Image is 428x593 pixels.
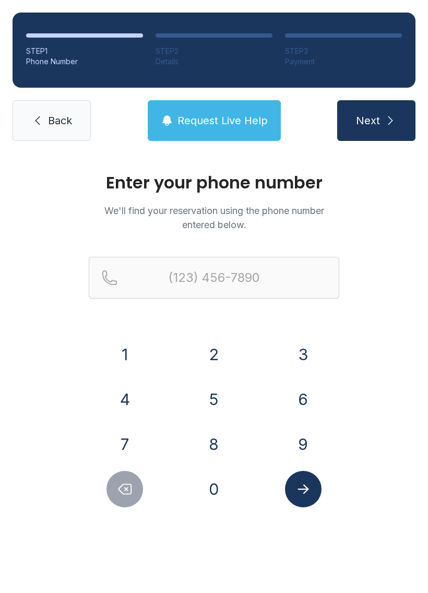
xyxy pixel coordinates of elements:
[156,46,272,56] div: STEP 2
[196,336,232,373] button: 2
[285,336,322,373] button: 3
[177,113,268,128] span: Request Live Help
[48,113,72,128] span: Back
[26,46,143,56] div: STEP 1
[196,426,232,462] button: 8
[196,471,232,507] button: 0
[285,56,402,67] div: Payment
[106,426,143,462] button: 7
[285,381,322,418] button: 6
[285,426,322,462] button: 9
[196,381,232,418] button: 5
[106,336,143,373] button: 1
[106,471,143,507] button: Delete number
[356,113,380,128] span: Next
[89,204,339,232] p: We'll find your reservation using the phone number entered below.
[285,471,322,507] button: Submit lookup form
[106,381,143,418] button: 4
[89,174,339,191] h1: Enter your phone number
[156,56,272,67] div: Details
[26,56,143,67] div: Phone Number
[89,257,339,299] input: Reservation phone number
[285,46,402,56] div: STEP 3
